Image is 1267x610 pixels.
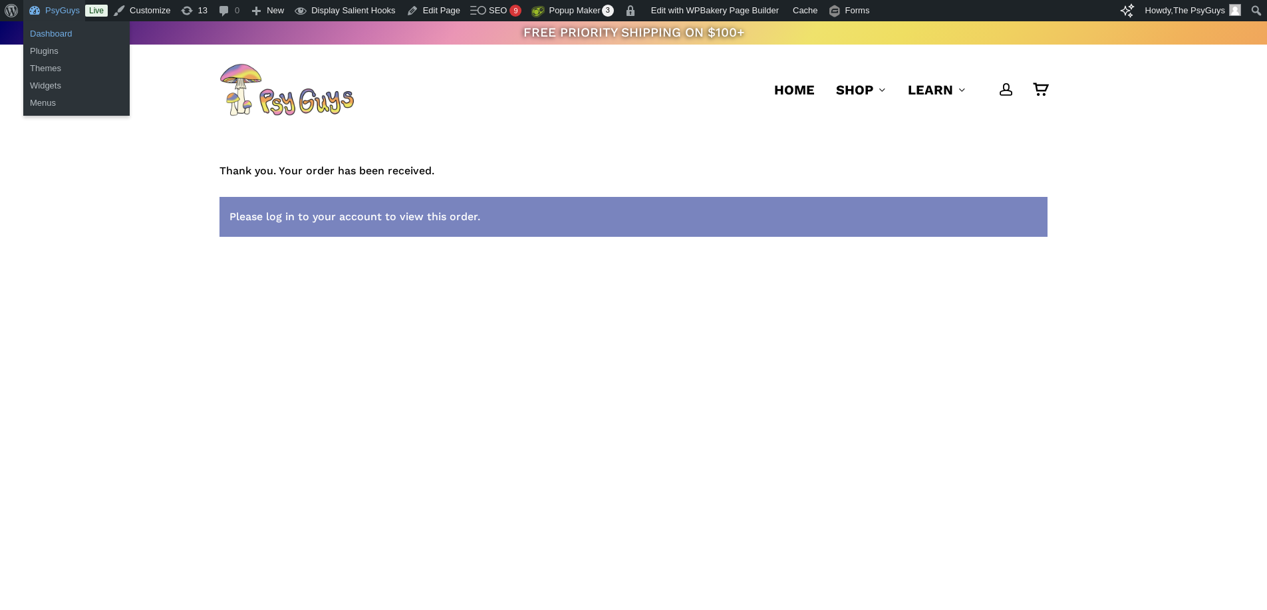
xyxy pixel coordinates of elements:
[836,82,873,98] span: Shop
[23,94,130,112] a: Menus
[602,5,614,17] span: 3
[1173,5,1225,15] span: The PsyGuys
[219,162,1048,197] p: Thank you. Your order has been received.
[774,80,815,99] a: Home
[219,63,354,116] img: PsyGuys
[23,77,130,94] a: Widgets
[23,56,130,116] ul: PsyGuys
[23,21,130,64] ul: PsyGuys
[23,25,130,43] a: Dashboard
[85,5,108,17] a: Live
[774,82,815,98] span: Home
[23,60,130,77] a: Themes
[908,82,953,98] span: Learn
[764,45,1048,135] nav: Main Menu
[509,5,521,17] div: 9
[1229,4,1241,16] img: Avatar photo
[23,43,130,60] a: Plugins
[908,80,966,99] a: Learn
[219,197,1048,237] div: Please log in to your account to view this order.
[836,80,887,99] a: Shop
